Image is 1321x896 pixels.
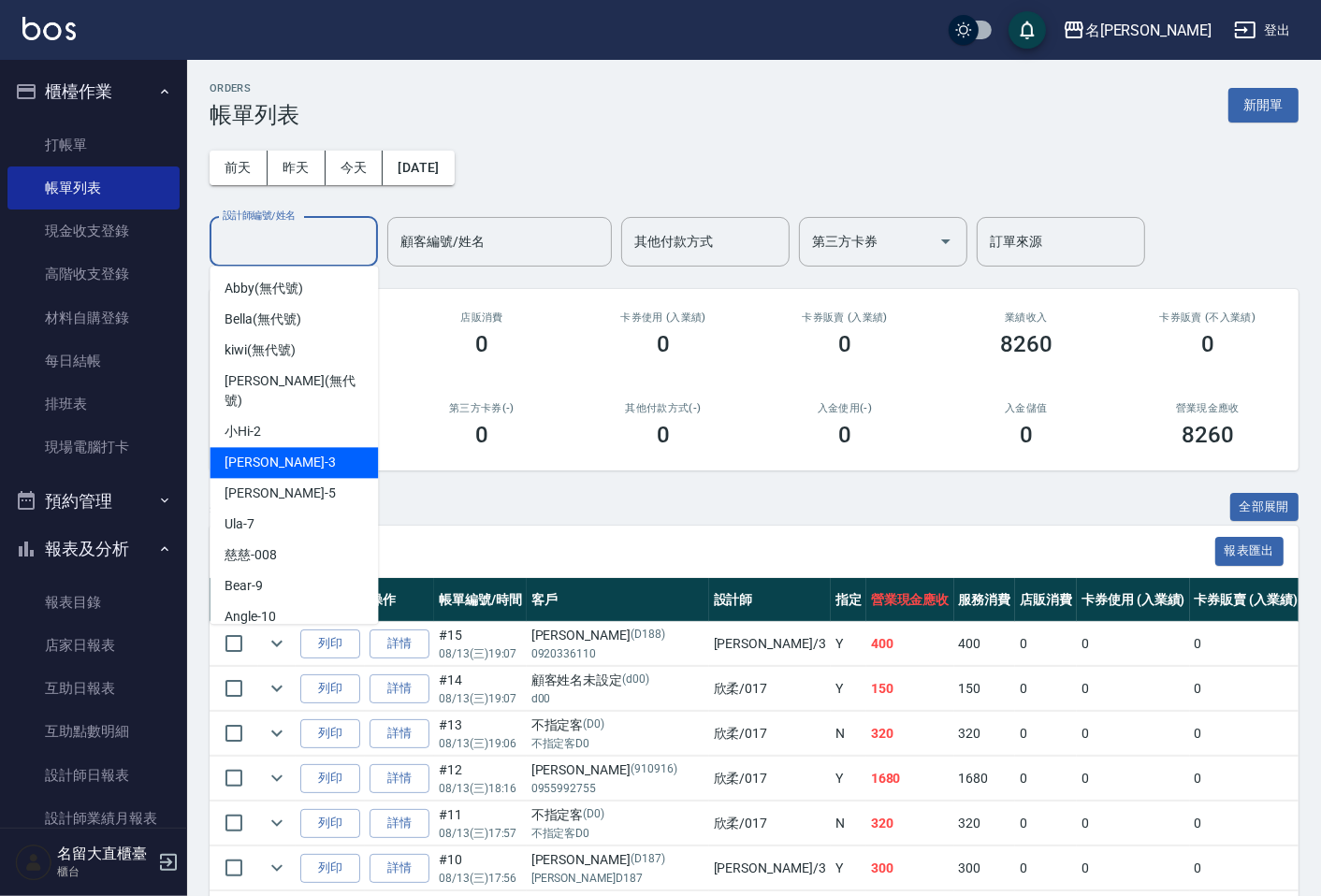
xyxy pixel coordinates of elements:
[1182,422,1234,448] h3: 8260
[1190,846,1303,890] td: 0
[531,690,704,707] p: d00
[622,671,649,690] p: (d00)
[1190,757,1303,801] td: 0
[370,719,429,748] a: 詳情
[1077,712,1190,756] td: 0
[709,757,831,801] td: 欣柔 /017
[1190,802,1303,845] td: 0
[225,371,363,411] span: [PERSON_NAME] (無代號)
[225,453,335,472] span: [PERSON_NAME] -3
[531,715,704,735] div: 不指定客
[777,311,913,324] h2: 卡券販賣 (入業績)
[1201,331,1214,357] h3: 0
[631,626,665,645] p: (D188)
[7,383,180,426] a: 排班表
[595,402,732,414] h2: 其他付款方式(-)
[1228,95,1299,113] a: 新開單
[531,735,704,752] p: 不指定客D0
[866,846,954,890] td: 300
[263,629,291,658] button: expand row
[263,854,291,882] button: expand row
[1015,757,1077,801] td: 0
[22,17,76,40] img: Logo
[709,712,831,756] td: 欣柔 /017
[1015,802,1077,845] td: 0
[831,622,866,666] td: Y
[1215,537,1285,566] button: 報表匯出
[631,760,677,780] p: (910916)
[531,760,704,780] div: [PERSON_NAME]
[709,667,831,711] td: 欣柔 /017
[954,578,1016,622] th: 服務消費
[7,525,180,573] button: 報表及分析
[365,578,434,622] th: 操作
[300,809,360,838] button: 列印
[57,863,152,880] p: 櫃台
[583,715,604,735] p: (D0)
[475,422,488,448] h3: 0
[531,870,704,887] p: [PERSON_NAME]D187
[7,67,180,116] button: 櫃檯作業
[1015,667,1077,711] td: 0
[225,484,335,503] span: [PERSON_NAME] -5
[709,802,831,845] td: 欣柔 /017
[300,719,360,748] button: 列印
[225,607,276,627] span: Angle -10
[954,802,1016,845] td: 320
[931,226,961,256] button: Open
[1077,802,1190,845] td: 0
[1077,622,1190,666] td: 0
[531,850,704,870] div: [PERSON_NAME]
[1077,846,1190,890] td: 0
[831,802,866,845] td: N
[1215,542,1285,559] a: 報表匯出
[531,645,704,662] p: 0920336110
[1190,712,1303,756] td: 0
[434,667,527,711] td: #14
[831,578,866,622] th: 指定
[326,151,384,185] button: 今天
[7,624,180,667] a: 店家日報表
[225,576,263,596] span: Bear -9
[263,809,291,837] button: expand row
[831,712,866,756] td: N
[439,780,522,797] p: 08/13 (三) 18:16
[210,151,268,185] button: 前天
[57,845,152,863] h5: 名留大直櫃臺
[475,331,488,357] h3: 0
[838,422,851,448] h3: 0
[439,645,522,662] p: 08/13 (三) 19:07
[1020,422,1033,448] h3: 0
[1085,19,1212,42] div: 名[PERSON_NAME]
[531,825,704,842] p: 不指定客D0
[866,578,954,622] th: 營業現金應收
[15,844,52,881] img: Person
[531,780,704,797] p: 0955992755
[439,690,522,707] p: 08/13 (三) 19:07
[777,402,913,414] h2: 入金使用(-)
[232,542,1215,561] span: 訂單列表
[263,764,291,792] button: expand row
[1077,757,1190,801] td: 0
[300,854,360,883] button: 列印
[1140,402,1276,414] h2: 營業現金應收
[1015,846,1077,890] td: 0
[1015,578,1077,622] th: 店販消費
[866,622,954,666] td: 400
[370,764,429,793] a: 詳情
[383,151,454,185] button: [DATE]
[583,805,604,825] p: (D0)
[1000,331,1052,357] h3: 8260
[7,710,180,753] a: 互助點數明細
[210,82,299,94] h2: ORDERS
[439,870,522,887] p: 08/13 (三) 17:56
[831,757,866,801] td: Y
[531,626,704,645] div: [PERSON_NAME]
[1009,11,1046,49] button: save
[439,735,522,752] p: 08/13 (三) 19:06
[709,846,831,890] td: [PERSON_NAME] /3
[531,805,704,825] div: 不指定客
[7,123,180,166] a: 打帳單
[434,578,527,622] th: 帳單編號/時間
[7,166,180,210] a: 帳單列表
